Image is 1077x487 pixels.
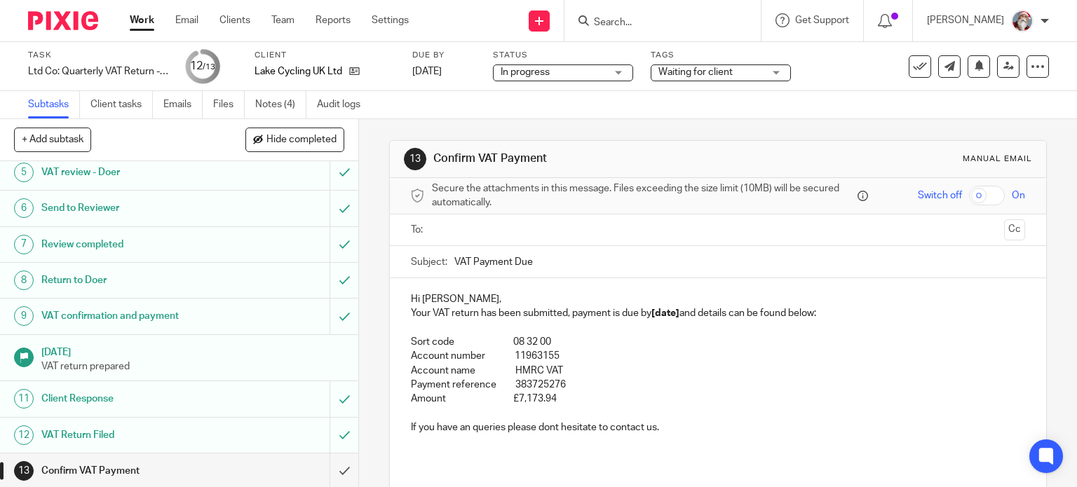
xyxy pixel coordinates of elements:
button: Hide completed [245,128,344,151]
p: Account number 11963155 [411,349,1026,363]
a: Settings [372,13,409,27]
h1: Send to Reviewer [41,198,224,219]
div: 6 [14,198,34,218]
span: Switch off [918,188,962,203]
p: Your VAT return has been submitted, payment is due by and details can be found below: [411,306,1026,320]
p: VAT return prepared [41,359,344,373]
p: [PERSON_NAME] [927,13,1004,27]
label: Status [493,50,633,61]
h1: Return to Doer [41,270,224,291]
label: Task [28,50,168,61]
a: Subtasks [28,91,80,118]
span: [DATE] [412,67,442,76]
p: Lake Cycling UK Ltd [255,64,342,78]
small: /13 [203,63,215,71]
a: Email [175,13,198,27]
p: Payment reference 383725276 [411,378,1026,392]
a: Notes (4) [255,91,306,118]
span: Hide completed [266,135,337,146]
span: In progress [501,67,550,77]
p: If you have an queries please dont hesitate to contact us. [411,420,1026,434]
label: Tags [651,50,791,61]
div: 11 [14,389,34,409]
h1: Client Response [41,388,224,409]
div: 9 [14,306,34,326]
p: Sort code 08 32 00 [411,335,1026,349]
strong: [date] [651,308,679,318]
label: Client [255,50,395,61]
div: Ltd Co: Quarterly VAT Return - with Poseposed VAT [28,64,168,78]
a: Emails [163,91,203,118]
label: Due by [412,50,475,61]
a: Client tasks [90,91,153,118]
p: Amount £7,173.94 [411,392,1026,406]
h1: VAT confirmation and payment [41,306,224,327]
div: 13 [404,148,426,170]
button: Cc [1004,219,1025,240]
input: Search [592,17,719,29]
a: Work [130,13,154,27]
a: Reports [316,13,351,27]
h1: Confirm VAT Payment [433,151,747,166]
div: 7 [14,235,34,254]
a: Files [213,91,245,118]
span: On [1012,188,1025,203]
h1: Confirm VAT Payment [41,460,224,481]
a: Audit logs [317,91,371,118]
span: Get Support [795,15,849,25]
a: Clients [219,13,250,27]
img: Karen%20Pic.png [1011,10,1034,32]
div: 12 [190,58,215,74]
span: Secure the attachments in this message. Files exceeding the size limit (10MB) will be secured aut... [432,181,855,210]
p: Hi [PERSON_NAME], [411,292,1026,306]
label: To: [411,223,426,237]
label: Subject: [411,255,447,269]
h1: VAT Return Filed [41,425,224,446]
div: 13 [14,461,34,481]
h1: [DATE] [41,342,344,359]
div: 5 [14,163,34,182]
h1: Review completed [41,234,224,255]
button: + Add subtask [14,128,91,151]
a: Team [271,13,294,27]
p: Account name HMRC VAT [411,364,1026,378]
span: Waiting for client [658,67,733,77]
div: 8 [14,270,34,290]
img: Pixie [28,11,98,30]
div: 12 [14,425,34,445]
div: Manual email [963,153,1032,165]
h1: VAT review - Doer [41,162,224,183]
